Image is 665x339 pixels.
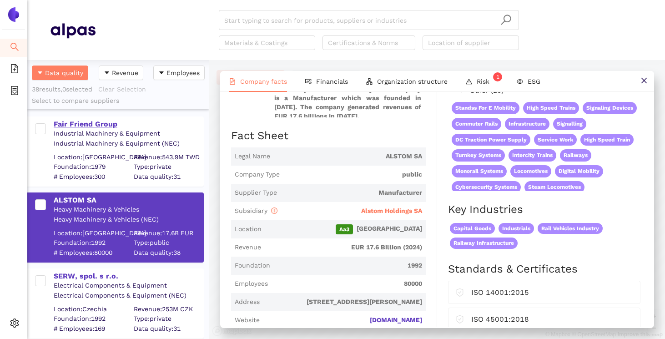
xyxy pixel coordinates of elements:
[235,261,270,270] span: Foundation
[265,224,422,234] span: [GEOGRAPHIC_DATA]
[112,68,138,78] span: Revenue
[166,68,200,78] span: Employees
[456,287,464,297] span: safety-certificate
[37,70,43,77] span: caret-down
[271,207,277,214] span: info-circle
[452,134,530,146] span: DC Traction Power Supply
[505,118,549,130] span: Infrastructure
[134,162,203,172] span: Type: private
[448,202,643,218] h2: Key Industries
[153,66,205,80] button: caret-downEmployees
[10,61,19,79] span: file-add
[54,139,203,148] div: Industrial Machinery & Equipment (NEC)
[456,314,464,324] span: safety-certificate
[528,78,540,85] span: ESG
[134,324,203,333] span: Data quality: 31
[235,298,260,307] span: Address
[32,86,92,93] span: 38 results, 0 selected
[54,291,203,300] div: Electrical Components & Equipment (NEC)
[134,304,203,314] div: Revenue: 253M CZK
[54,119,203,129] div: Fair Friend Group
[6,7,21,22] img: Logo
[640,77,648,84] span: close
[98,82,152,96] button: Clear Selection
[265,243,422,252] span: EUR 17.6 Billion (2024)
[10,39,19,57] span: search
[452,118,501,130] span: Commuter Rails
[471,287,633,298] div: ISO 14001:2015
[534,134,577,146] span: Service Work
[448,262,643,277] h2: Standards & Certificates
[235,279,268,288] span: Employees
[452,181,521,193] span: Cybersecurity Systems
[493,72,502,81] sup: 1
[134,172,203,181] span: Data quality: 31
[517,78,523,85] span: eye
[54,228,128,238] div: Location: [GEOGRAPHIC_DATA]
[272,279,422,288] span: 80000
[10,83,19,101] span: container
[452,102,519,114] span: Standss For E Mobility
[54,162,128,172] span: Foundation: 1979
[134,228,203,238] div: Revenue: 17.6B EUR
[471,314,633,325] div: ISO 45001:2018
[450,238,518,249] span: Railway Infrastructure
[54,152,128,162] div: Location: [GEOGRAPHIC_DATA]
[54,271,203,281] div: SERW, spol. s r.o.
[32,96,205,106] div: Select to compare suppliers
[134,314,203,324] span: Type: private
[54,314,128,324] span: Foundation: 1992
[499,223,534,234] span: Industrials
[583,102,637,114] span: Signaling Devices
[510,165,551,177] span: Locomotives
[235,225,262,234] span: Location
[496,74,499,80] span: 1
[45,68,83,78] span: Data quality
[452,165,507,177] span: Monorail Systems
[555,165,603,177] span: Digital Mobility
[235,243,261,252] span: Revenue
[104,70,110,77] span: caret-down
[466,78,472,85] span: warning
[560,149,591,162] span: Railways
[99,66,143,80] button: caret-downRevenue
[538,223,603,234] span: Rail Vehicles Industry
[54,281,203,290] div: Electrical Components & Equipment
[274,152,422,161] span: ALSTOM SA
[361,207,422,214] span: Alstom Holdings SA
[283,170,422,179] span: public
[54,172,128,181] span: # Employees: 300
[450,223,495,234] span: Capital Goods
[366,78,373,85] span: apartment
[523,102,579,114] span: High Speed Trains
[54,205,203,214] div: Heavy Machinery & Vehicles
[54,238,128,248] span: Foundation: 1992
[32,66,88,80] button: caret-downData quality
[134,152,203,162] div: Revenue: 543.9M TWD
[54,304,128,314] div: Location: Czechia
[54,215,203,224] div: Heavy Machinery & Vehicles (NEC)
[235,207,277,214] span: Subsidiary
[580,134,634,146] span: High Speed Train
[54,248,128,257] span: # Employees: 80000
[54,129,203,138] div: Industrial Machinery & Equipment
[509,149,556,162] span: Intercity Trains
[240,78,287,85] span: Company facts
[634,71,654,91] button: close
[553,118,586,130] span: Signalling
[235,316,260,325] span: Website
[235,188,277,197] span: Supplier Type
[316,78,348,85] span: Financials
[235,152,270,161] span: Legal Name
[305,78,312,85] span: fund-view
[524,181,584,193] span: Steam Locomotives
[263,298,422,307] span: [STREET_ADDRESS][PERSON_NAME]
[235,170,280,179] span: Company Type
[500,14,512,25] span: search
[10,315,19,334] span: setting
[477,78,499,85] span: Risk
[229,78,236,85] span: file-text
[134,248,203,257] span: Data quality: 38
[50,19,96,42] img: Homepage
[281,188,422,197] span: Manufacturer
